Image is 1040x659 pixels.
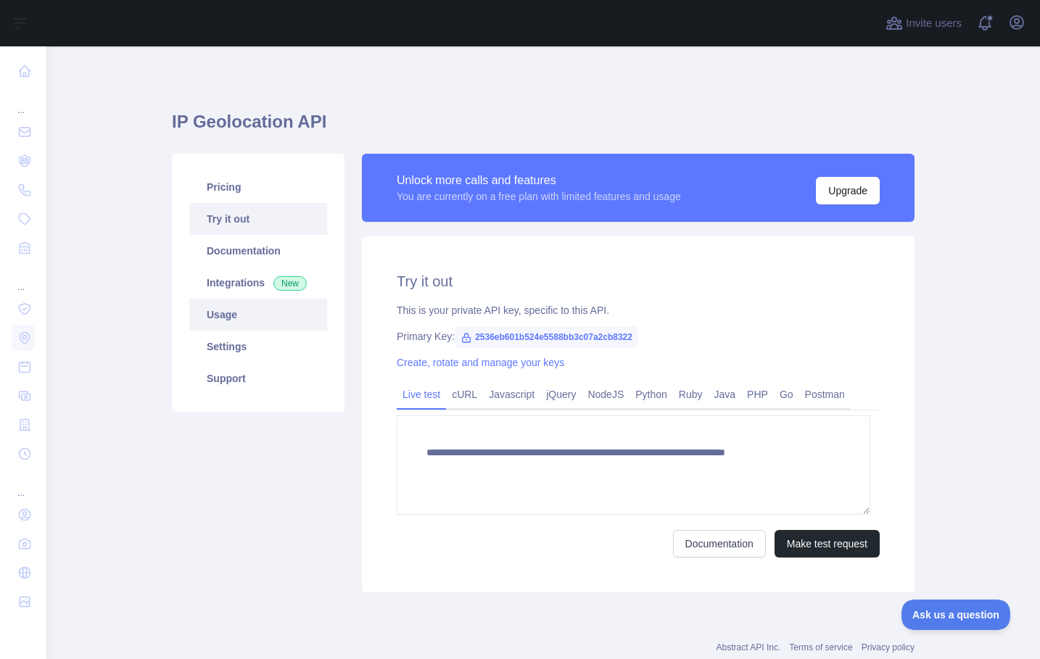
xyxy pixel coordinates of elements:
a: cURL [446,383,483,406]
a: Java [709,383,742,406]
button: Upgrade [816,177,880,204]
a: Postman [799,383,851,406]
a: Live test [397,383,446,406]
div: ... [12,87,35,116]
a: Documentation [673,530,766,558]
a: Documentation [189,235,327,267]
a: jQuery [540,383,582,406]
a: Privacy policy [862,642,915,652]
button: Invite users [883,12,965,35]
div: You are currently on a free plan with limited features and usage [397,189,681,204]
a: Python [630,383,673,406]
h1: IP Geolocation API [172,110,915,145]
a: Settings [189,331,327,362]
div: This is your private API key, specific to this API. [397,303,880,318]
button: Make test request [775,530,880,558]
span: New [273,276,307,291]
a: Integrations New [189,267,327,299]
a: Go [774,383,799,406]
div: Primary Key: [397,329,880,344]
div: ... [12,470,35,499]
a: Create, rotate and manage your keys [397,357,564,368]
a: Try it out [189,203,327,235]
span: Invite users [906,15,962,32]
iframe: Toggle Customer Support [901,600,1011,630]
a: Usage [189,299,327,331]
a: Javascript [483,383,540,406]
span: 2536eb601b524e5588bb3c07a2cb8322 [455,326,638,348]
a: Pricing [189,171,327,203]
h2: Try it out [397,271,880,291]
a: Abstract API Inc. [717,642,781,652]
a: NodeJS [582,383,630,406]
a: PHP [741,383,774,406]
div: ... [12,264,35,293]
a: Support [189,362,327,394]
a: Terms of service [789,642,852,652]
div: Unlock more calls and features [397,172,681,189]
a: Ruby [673,383,709,406]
